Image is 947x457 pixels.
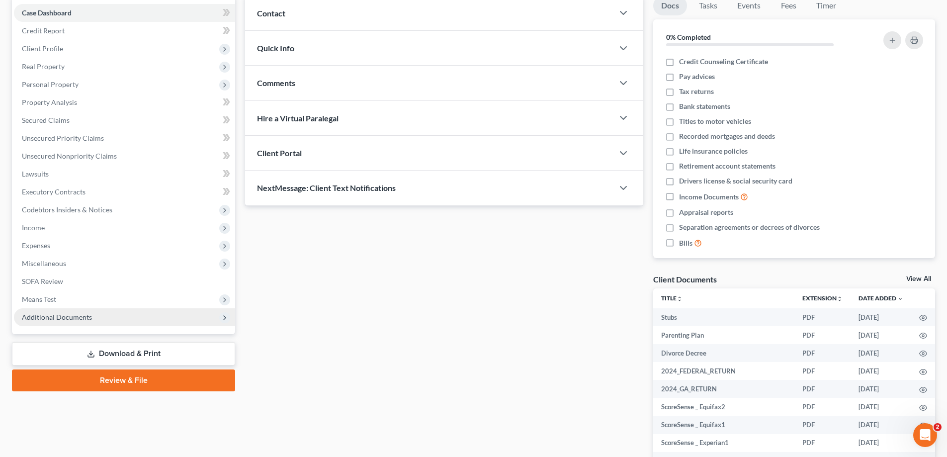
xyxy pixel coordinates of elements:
[679,101,730,111] span: Bank statements
[794,434,851,452] td: PDF
[851,380,911,398] td: [DATE]
[679,222,820,232] span: Separation agreements or decrees of divorces
[22,295,56,303] span: Means Test
[794,344,851,362] td: PDF
[906,275,931,282] a: View All
[679,131,775,141] span: Recorded mortgages and deeds
[22,80,79,89] span: Personal Property
[257,183,396,192] span: NextMessage: Client Text Notifications
[653,434,794,452] td: ScoreSense _ Experian1
[794,416,851,434] td: PDF
[653,380,794,398] td: 2024_GA_RETURN
[679,176,792,186] span: Drivers license & social security card
[851,416,911,434] td: [DATE]
[14,273,235,290] a: SOFA Review
[22,8,72,17] span: Case Dashboard
[22,187,86,196] span: Executory Contracts
[12,342,235,366] a: Download & Print
[22,26,65,35] span: Credit Report
[14,147,235,165] a: Unsecured Nonpriority Claims
[794,380,851,398] td: PDF
[14,22,235,40] a: Credit Report
[679,238,692,248] span: Bills
[257,8,285,18] span: Contact
[14,183,235,201] a: Executory Contracts
[22,241,50,250] span: Expenses
[257,78,295,88] span: Comments
[851,326,911,344] td: [DATE]
[851,344,911,362] td: [DATE]
[22,277,63,285] span: SOFA Review
[679,192,739,202] span: Income Documents
[14,93,235,111] a: Property Analysis
[14,165,235,183] a: Lawsuits
[653,362,794,380] td: 2024_FEDERAL_RETURN
[22,44,63,53] span: Client Profile
[851,434,911,452] td: [DATE]
[913,423,937,447] iframe: Intercom live chat
[679,87,714,96] span: Tax returns
[22,98,77,106] span: Property Analysis
[934,423,942,431] span: 2
[661,294,683,302] a: Titleunfold_more
[666,33,711,41] strong: 0% Completed
[14,111,235,129] a: Secured Claims
[794,326,851,344] td: PDF
[653,416,794,434] td: ScoreSense _ Equifax1
[653,326,794,344] td: Parenting Plan
[679,161,775,171] span: Retirement account statements
[794,362,851,380] td: PDF
[677,296,683,302] i: unfold_more
[257,43,294,53] span: Quick Info
[22,134,104,142] span: Unsecured Priority Claims
[653,274,717,284] div: Client Documents
[653,344,794,362] td: Divorce Decree
[794,398,851,416] td: PDF
[794,308,851,326] td: PDF
[679,57,768,67] span: Credit Counseling Certificate
[837,296,843,302] i: unfold_more
[851,308,911,326] td: [DATE]
[12,369,235,391] a: Review & File
[679,146,748,156] span: Life insurance policies
[22,116,70,124] span: Secured Claims
[679,72,715,82] span: Pay advices
[897,296,903,302] i: expand_more
[22,152,117,160] span: Unsecured Nonpriority Claims
[14,129,235,147] a: Unsecured Priority Claims
[802,294,843,302] a: Extensionunfold_more
[22,313,92,321] span: Additional Documents
[851,398,911,416] td: [DATE]
[679,207,733,217] span: Appraisal reports
[679,116,751,126] span: Titles to motor vehicles
[851,362,911,380] td: [DATE]
[22,62,65,71] span: Real Property
[859,294,903,302] a: Date Added expand_more
[653,398,794,416] td: ScoreSense _ Equifax2
[22,259,66,268] span: Miscellaneous
[653,308,794,326] td: Stubs
[22,205,112,214] span: Codebtors Insiders & Notices
[14,4,235,22] a: Case Dashboard
[22,170,49,178] span: Lawsuits
[22,223,45,232] span: Income
[257,113,339,123] span: Hire a Virtual Paralegal
[257,148,302,158] span: Client Portal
